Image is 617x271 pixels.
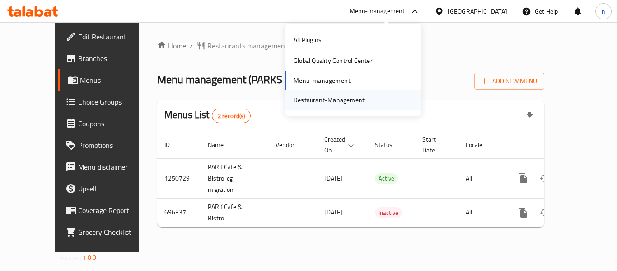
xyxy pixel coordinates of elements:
div: Menu-management [350,6,405,17]
span: Active [375,173,398,184]
span: [DATE] [324,206,343,218]
a: Grocery Checklist [58,221,158,243]
a: Coverage Report [58,200,158,221]
div: Export file [519,105,541,127]
td: All [458,158,505,198]
span: Coverage Report [78,205,150,216]
span: Edit Restaurant [78,31,150,42]
span: Status [375,139,404,150]
span: ID [164,139,182,150]
span: Promotions [78,140,150,151]
span: Menus [80,75,150,86]
div: Restaurant-Management [294,95,365,105]
a: Edit Restaurant [58,26,158,48]
a: Home [157,40,186,51]
li: / [190,40,193,51]
td: PARK Cafe & Bistro [201,198,268,227]
span: Upsell [78,183,150,194]
span: Menu disclaimer [78,162,150,172]
th: Actions [505,131,606,159]
span: 2 record(s) [212,112,251,120]
div: All Plugins [294,35,322,45]
td: - [415,158,458,198]
table: enhanced table [157,131,606,227]
div: Global Quality Control Center [294,56,373,66]
td: 696337 [157,198,201,227]
span: Add New Menu [481,76,537,87]
span: Name [208,139,235,150]
span: Version: [59,252,81,263]
a: Promotions [58,134,158,156]
span: 1.0.0 [83,252,97,263]
span: Start Date [422,134,448,156]
a: Branches [58,48,158,69]
div: [GEOGRAPHIC_DATA] [448,6,507,16]
button: Change Status [534,167,556,189]
div: Total records count [212,109,251,123]
button: more [512,202,534,223]
span: Restaurants management [207,40,288,51]
span: [DATE] [324,172,343,184]
span: Grocery Checklist [78,227,150,238]
a: Restaurants management [196,40,288,51]
span: Menu management ( PARKS Cafe & Bistro ) [157,69,347,90]
td: - [415,198,458,227]
span: Created On [324,134,357,156]
span: Choice Groups [78,96,150,107]
a: Menus [58,69,158,91]
a: Upsell [58,178,158,200]
a: Choice Groups [58,91,158,113]
span: Inactive [375,208,402,218]
button: Change Status [534,202,556,223]
td: 1250729 [157,158,201,198]
span: Coupons [78,118,150,129]
span: Branches [78,53,150,64]
a: Coupons [58,113,158,134]
span: n [602,6,605,16]
td: PARK Cafe & Bistro-cg migration [201,158,268,198]
td: All [458,198,505,227]
button: more [512,167,534,189]
span: Locale [466,139,494,150]
span: Vendor [276,139,306,150]
button: Add New Menu [474,73,544,90]
h2: Menus List [164,108,251,123]
a: Menu disclaimer [58,156,158,178]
